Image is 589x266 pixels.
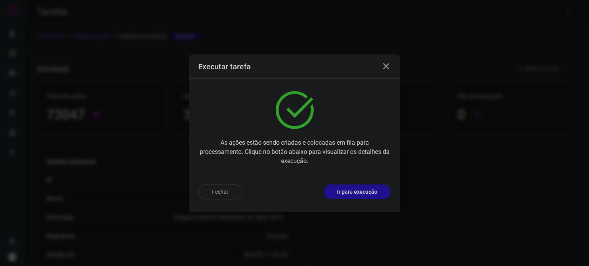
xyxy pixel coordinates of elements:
[198,138,391,166] p: As ações estão sendo criadas e colocadas em fila para processamento. Clique no botão abaixo para ...
[337,188,377,196] p: Ir para execução
[276,91,314,129] img: verified.svg
[198,62,251,71] h3: Executar tarefa
[324,184,391,199] button: Ir para execução
[198,184,242,199] button: Fechar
